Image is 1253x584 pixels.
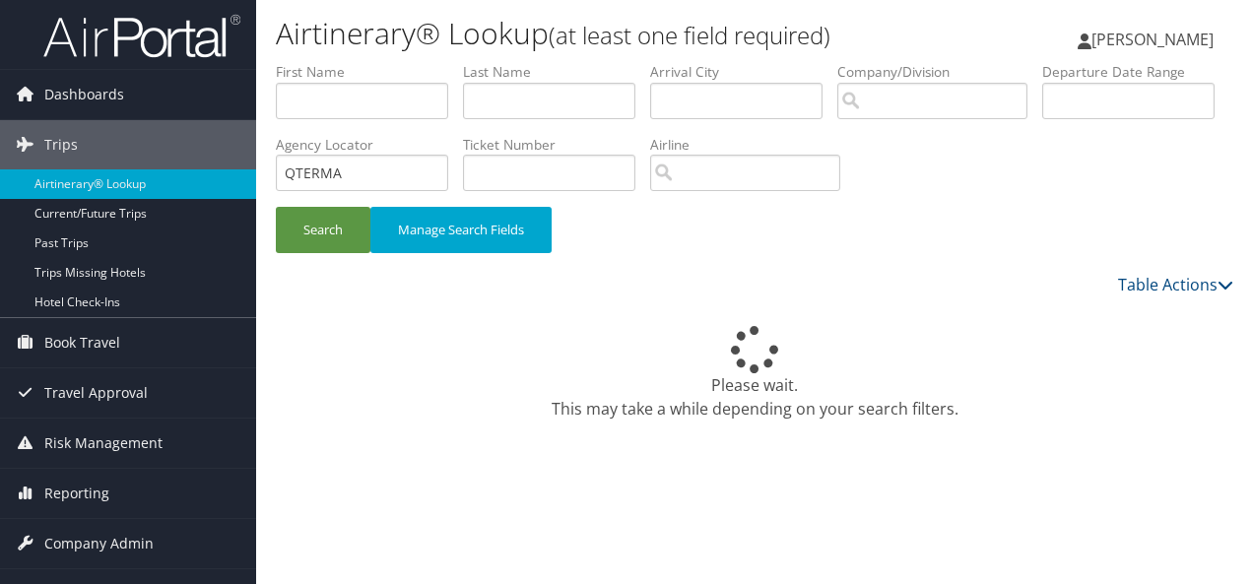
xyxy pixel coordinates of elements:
[44,519,154,568] span: Company Admin
[650,62,837,82] label: Arrival City
[1078,10,1233,69] a: [PERSON_NAME]
[44,368,148,418] span: Travel Approval
[44,318,120,367] span: Book Travel
[276,207,370,253] button: Search
[1091,29,1214,50] span: [PERSON_NAME]
[276,13,914,54] h1: Airtinerary® Lookup
[1118,274,1233,295] a: Table Actions
[276,62,463,82] label: First Name
[44,419,163,468] span: Risk Management
[370,207,552,253] button: Manage Search Fields
[463,62,650,82] label: Last Name
[837,62,1042,82] label: Company/Division
[463,135,650,155] label: Ticket Number
[44,469,109,518] span: Reporting
[276,326,1233,421] div: Please wait. This may take a while depending on your search filters.
[44,70,124,119] span: Dashboards
[43,13,240,59] img: airportal-logo.png
[276,135,463,155] label: Agency Locator
[650,135,855,155] label: Airline
[44,120,78,169] span: Trips
[549,19,830,51] small: (at least one field required)
[1042,62,1229,82] label: Departure Date Range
